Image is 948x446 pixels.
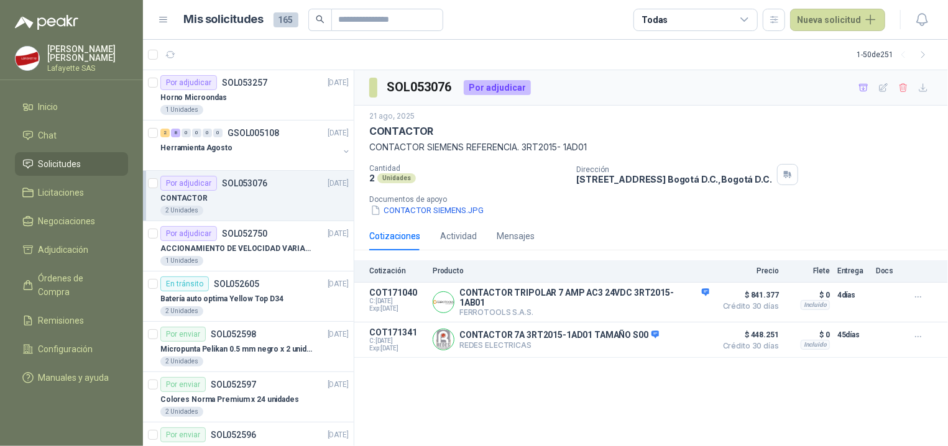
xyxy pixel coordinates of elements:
div: En tránsito [160,276,209,291]
p: [PERSON_NAME] [PERSON_NAME] [47,45,128,62]
div: 8 [171,129,180,137]
p: [DATE] [328,77,349,89]
p: Documentos de apoyo [369,195,943,204]
a: Inicio [15,95,128,119]
p: [DATE] [328,278,349,290]
div: Por enviar [160,377,206,392]
span: Configuración [39,342,93,356]
p: SOL052596 [211,430,256,439]
div: Actividad [440,229,477,243]
a: Negociaciones [15,209,128,233]
p: CONTACTOR TRIPOLAR 7 AMP AC3 24VDC 3RT2015-1AB01 [459,288,709,307]
button: Nueva solicitud [790,9,885,31]
div: Incluido [801,340,830,350]
p: Horno Microondas [160,92,227,104]
a: Por adjudicarSOL053076[DATE] CONTACTOR2 Unidades [143,171,354,221]
img: Company Logo [16,47,39,70]
p: 2 [369,173,375,183]
a: 2 8 0 0 0 0 GSOL005108[DATE] Herramienta Agosto [160,125,351,165]
p: 21 ago, 2025 [369,111,415,122]
p: Entrega [837,266,868,275]
div: 2 Unidades [160,407,203,417]
p: GSOL005108 [228,129,279,137]
p: Flete [786,266,830,275]
div: Incluido [801,300,830,310]
span: C: [DATE] [369,298,425,305]
div: Mensajes [497,229,535,243]
span: Exp: [DATE] [369,305,425,312]
div: Por adjudicar [160,75,217,90]
p: [DATE] [328,127,349,139]
div: 0 [203,129,212,137]
a: Solicitudes [15,152,128,176]
p: SOL053257 [222,78,267,87]
div: Cotizaciones [369,229,420,243]
p: REDES ELECTRICAS [459,340,659,350]
div: Todas [642,13,668,27]
p: CONTACTOR [369,125,433,138]
img: Company Logo [433,292,454,312]
span: Licitaciones [39,186,85,199]
p: Dirección [576,165,771,174]
div: 2 Unidades [160,306,203,316]
div: Por enviar [160,327,206,342]
div: 0 [182,129,191,137]
p: $ 0 [786,327,830,342]
p: SOL052605 [214,280,259,288]
p: Batería auto optima Yellow Top D34 [160,293,283,305]
p: Colores Norma Premium x 24 unidades [160,394,299,406]
button: CONTACTOR SIEMENS.JPG [369,204,485,217]
a: Manuales y ayuda [15,366,128,389]
span: C: [DATE] [369,337,425,345]
span: Manuales y ayuda [39,371,109,385]
p: [DATE] [328,178,349,189]
p: COT171341 [369,327,425,337]
p: [DATE] [328,379,349,391]
span: Crédito 30 días [717,342,779,350]
img: Company Logo [433,329,454,350]
span: Negociaciones [39,214,96,228]
p: [STREET_ADDRESS] Bogotá D.C. , Bogotá D.C. [576,174,771,184]
div: Por adjudicar [464,80,531,95]
div: 2 Unidades [160,206,203,216]
div: 1 Unidades [160,256,203,266]
p: [DATE] [328,228,349,240]
span: Adjudicación [39,243,89,257]
span: Exp: [DATE] [369,345,425,352]
p: Cotización [369,266,425,275]
p: Docs [876,266,901,275]
div: 2 Unidades [160,357,203,366]
a: Configuración [15,337,128,361]
div: 1 Unidades [160,105,203,115]
p: Cantidad [369,164,566,173]
p: [DATE] [328,329,349,340]
a: En tránsitoSOL052605[DATE] Batería auto optima Yellow Top D342 Unidades [143,271,354,322]
a: Remisiones [15,309,128,332]
p: Micropunta Pelikan 0.5 mm negro x 2 unidades [160,344,315,355]
a: Adjudicación [15,238,128,262]
div: 0 [213,129,223,137]
span: Inicio [39,100,58,114]
a: Por enviarSOL052598[DATE] Micropunta Pelikan 0.5 mm negro x 2 unidades2 Unidades [143,322,354,372]
p: 45 días [837,327,868,342]
p: SOL052750 [222,229,267,238]
span: Crédito 30 días [717,303,779,310]
span: Órdenes de Compra [39,271,116,299]
p: CONTACTOR SIEMENS REFERENCIA. 3RT2015- 1AD01 [369,140,933,154]
a: Chat [15,124,128,147]
p: Lafayette SAS [47,65,128,72]
div: Por adjudicar [160,226,217,241]
span: 165 [274,12,298,27]
div: 1 - 50 de 251 [857,45,933,65]
span: $ 448.251 [717,327,779,342]
div: 0 [192,129,201,137]
p: Precio [717,266,779,275]
div: Por adjudicar [160,176,217,191]
span: $ 841.377 [717,288,779,303]
p: 4 días [837,288,868,303]
div: 2 [160,129,170,137]
div: Por enviar [160,427,206,442]
p: CONTACTOR 7A 3RT2015-1AD01 TAMAÑO S00 [459,330,659,341]
div: Unidades [377,173,416,183]
p: SOL053076 [222,179,267,188]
